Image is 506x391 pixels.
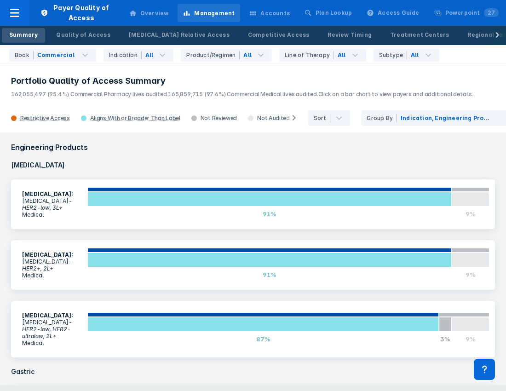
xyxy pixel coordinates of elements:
span: Click on a bar chart to view payers and additional details. [318,91,473,98]
div: Plan Lookup [316,9,352,17]
a: Competitive Access [241,28,317,43]
div: Competitive Access [248,31,310,39]
div: 9% [452,332,489,346]
div: Review Timing [328,31,372,39]
div: Product/Regimen [186,51,240,59]
a: [MEDICAL_DATA] Relative Access [121,28,237,43]
div: All [243,51,252,59]
a: Management [178,4,240,22]
div: Treatment Centers [390,31,449,39]
b: [MEDICAL_DATA] : [22,312,73,319]
a: Quality of Access [49,28,117,43]
a: Summary [2,28,45,43]
section: [MEDICAL_DATA] [17,306,87,352]
div: 91% [87,207,452,221]
p: Medical [22,272,82,279]
div: Book [15,51,34,59]
span: 27 [484,8,499,17]
div: Accounts [260,9,290,17]
div: Summary [9,31,38,39]
h3: Portfolio Quality of Access Summary [11,75,495,86]
section: [MEDICAL_DATA] [17,185,87,224]
span: 165,859,715 (97.6%) Commercial Medical lives audited. [168,91,318,98]
div: Aligns With or Broader Than Label [90,115,180,122]
h4: Gastric [6,363,500,380]
a: [MEDICAL_DATA]:[MEDICAL_DATA]- HER2-low, 3L+Medical91%9% [11,179,495,229]
div: Management [194,9,235,17]
h4: [MEDICAL_DATA] [6,156,500,174]
div: All [411,51,419,59]
div: Indication [109,51,142,59]
div: Group By [367,114,397,122]
b: [MEDICAL_DATA] : [22,251,73,258]
div: 91% [87,267,452,282]
a: [MEDICAL_DATA]:[MEDICAL_DATA]- HER2+, 2L+Medical91%9% [11,240,495,290]
div: 9% [452,207,489,221]
i: - HER2-low, 3L+ [22,197,72,211]
div: 9% [452,267,489,282]
div: Subtype [379,51,407,59]
div: Line of Therapy [285,51,334,59]
div: 87% [87,332,439,346]
a: Overview [124,4,174,22]
div: Powerpoint [445,9,499,17]
div: Indication, Engineering Products [401,114,493,122]
a: [MEDICAL_DATA]:[MEDICAL_DATA]- HER2-low, HER2-ultralow, 2L+Medical87%3%9% [11,301,495,357]
div: All [338,51,346,59]
span: 162,055,497 (95.4%) Commercial Pharmacy lives audited. [11,91,168,98]
div: Restrictive Access [20,115,70,122]
div: Overview [140,9,169,17]
p: Medical [22,339,82,346]
p: Medical [22,211,82,218]
div: All [145,51,154,59]
div: Contact Support [474,359,495,380]
div: [MEDICAL_DATA] Relative Access [129,31,230,39]
h3: Engineering Products [6,138,500,156]
button: Export [454,109,500,127]
div: Commercial [37,51,75,59]
section: [MEDICAL_DATA] [17,246,87,284]
div: Sort [314,114,331,122]
i: - HER2-low, HER2-ultralow, 2L+ [22,319,72,339]
a: Review Timing [320,28,379,43]
div: Not Reviewed [186,115,242,122]
div: Access Guide [378,9,419,17]
div: Quality of Access [56,31,110,39]
a: Accounts [244,4,295,22]
b: [MEDICAL_DATA] : [22,190,73,197]
a: Treatment Centers [383,28,456,43]
i: - HER2+, 2L+ [22,258,72,272]
div: 3% [439,332,452,346]
div: Not Audited [242,115,295,122]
